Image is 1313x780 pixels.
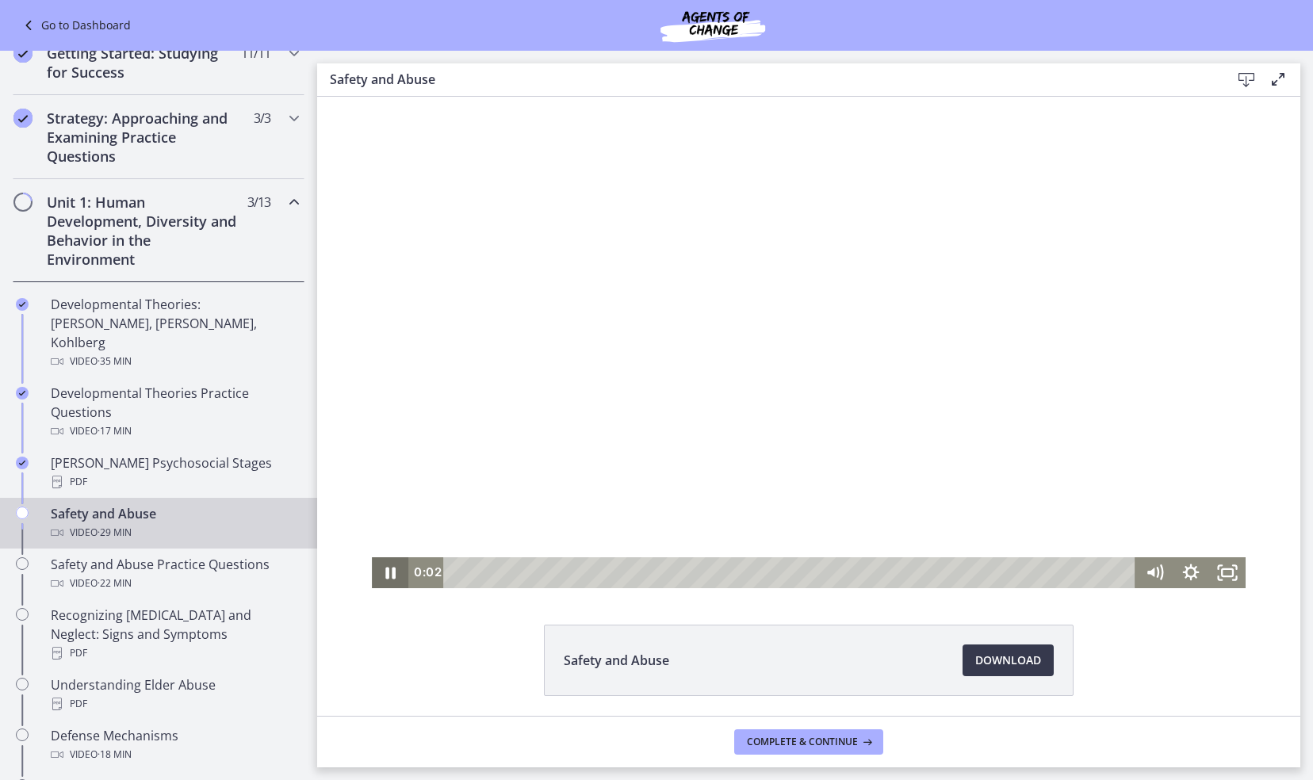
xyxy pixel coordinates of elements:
i: Completed [13,109,33,128]
h2: Getting Started: Studying for Success [47,44,240,82]
span: 3 / 3 [254,109,270,128]
button: Show settings menu [856,461,892,491]
i: Completed [16,457,29,469]
span: · 17 min [98,422,132,441]
span: · 29 min [98,523,132,542]
button: Fullscreen [892,461,928,491]
div: Video [51,352,298,371]
a: Download [963,644,1054,676]
div: Video [51,523,298,542]
span: Complete & continue [747,736,858,748]
div: Video [51,422,298,441]
a: Go to Dashboard [19,16,131,35]
div: PDF [51,472,298,491]
button: Mute [819,461,856,491]
div: Developmental Theories: [PERSON_NAME], [PERSON_NAME], Kohlberg [51,295,298,371]
div: [PERSON_NAME] Psychosocial Stages [51,453,298,491]
span: · 18 min [98,745,132,764]
div: Safety and Abuse Practice Questions [51,555,298,593]
div: Safety and Abuse [51,504,298,542]
div: Recognizing [MEDICAL_DATA] and Neglect: Signs and Symptoms [51,606,298,663]
span: 11 / 11 [241,44,270,63]
div: Video [51,745,298,764]
img: Agents of Change [618,6,808,44]
div: Defense Mechanisms [51,726,298,764]
i: Completed [13,44,33,63]
h3: Safety and Abuse [330,70,1205,89]
div: PDF [51,644,298,663]
iframe: Video Lesson [317,97,1300,588]
span: · 35 min [98,352,132,371]
span: · 22 min [98,574,132,593]
div: Video [51,574,298,593]
span: 3 / 13 [247,193,270,212]
i: Completed [16,298,29,311]
div: Understanding Elder Abuse [51,675,298,713]
div: PDF [51,694,298,713]
button: Complete & continue [734,729,883,755]
div: Developmental Theories Practice Questions [51,384,298,441]
span: Safety and Abuse [564,651,669,670]
span: Download [975,651,1041,670]
h2: Unit 1: Human Development, Diversity and Behavior in the Environment [47,193,240,269]
h2: Strategy: Approaching and Examining Practice Questions [47,109,240,166]
i: Completed [16,387,29,400]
